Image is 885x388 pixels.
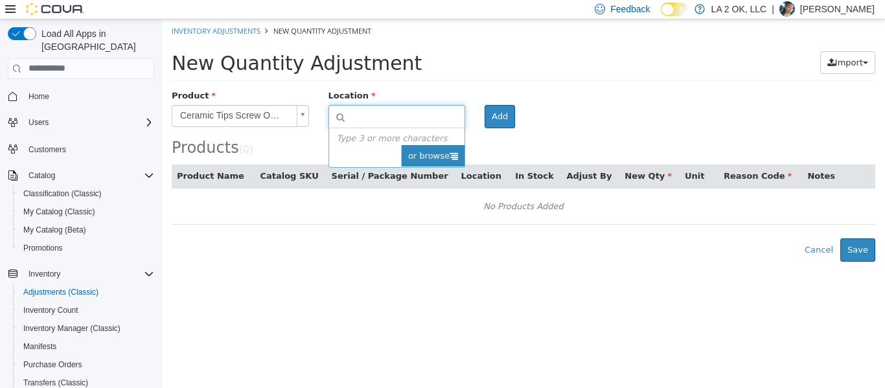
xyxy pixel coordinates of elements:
[77,124,91,136] small: ( )
[353,150,394,163] button: In Stock
[23,115,154,130] span: Users
[23,359,82,370] span: Purchase Orders
[18,339,62,354] a: Manifests
[23,168,154,183] span: Catalog
[779,1,795,17] div: Ericka J
[23,305,78,315] span: Inventory Count
[18,186,107,201] a: Classification (Classic)
[167,71,214,81] span: Location
[3,113,159,131] button: Users
[29,269,60,279] span: Inventory
[18,321,154,336] span: Inventory Manager (Classic)
[10,119,77,137] span: Products
[23,341,56,352] span: Manifests
[13,239,159,257] button: Promotions
[3,265,159,283] button: Inventory
[13,319,159,337] button: Inventory Manager (Classic)
[18,186,154,201] span: Classification (Classic)
[23,207,95,217] span: My Catalog (Classic)
[18,357,87,372] a: Purchase Orders
[18,222,154,238] span: My Catalog (Beta)
[10,6,98,16] a: Inventory Adjustments
[23,243,63,253] span: Promotions
[10,32,260,55] span: New Quantity Adjustment
[18,339,154,354] span: Manifests
[29,170,55,181] span: Catalog
[299,150,342,163] button: Location
[23,142,71,157] a: Customers
[658,32,713,55] button: Import
[13,301,159,319] button: Inventory Count
[10,86,130,107] span: Ceramic Tips Screw On CM01
[772,1,774,17] p: |
[18,177,705,197] div: No Products Added
[3,139,159,158] button: Customers
[29,144,66,155] span: Customers
[562,152,630,161] span: Reason Code
[800,1,875,17] p: [PERSON_NAME]
[26,3,84,16] img: Cova
[23,266,65,282] button: Inventory
[3,166,159,185] button: Catalog
[405,150,453,163] button: Adjust By
[23,378,88,388] span: Transfers (Classic)
[523,150,545,163] button: Unit
[711,1,767,17] p: LA 2 OK, LLC
[23,225,86,235] span: My Catalog (Beta)
[29,91,49,102] span: Home
[18,204,100,220] a: My Catalog (Classic)
[18,284,154,300] span: Adjustments (Classic)
[18,222,91,238] a: My Catalog (Beta)
[23,89,54,104] a: Home
[13,283,159,301] button: Adjustments (Classic)
[18,302,154,318] span: Inventory Count
[29,117,49,128] span: Users
[13,203,159,221] button: My Catalog (Classic)
[23,287,98,297] span: Adjustments (Classic)
[18,284,104,300] a: Adjustments (Classic)
[36,27,154,53] span: Load All Apps in [GEOGRAPHIC_DATA]
[673,38,701,48] span: Import
[23,323,121,334] span: Inventory Manager (Classic)
[23,141,154,157] span: Customers
[23,168,60,183] button: Catalog
[13,221,159,239] button: My Catalog (Beta)
[678,219,713,242] button: Save
[323,86,353,109] button: Add
[10,71,54,81] span: Product
[661,16,661,17] span: Dark Mode
[111,6,209,16] span: New Quantity Adjustment
[636,219,678,242] button: Cancel
[18,302,84,318] a: Inventory Count
[170,150,289,163] button: Serial / Package Number
[18,240,68,256] a: Promotions
[661,3,688,16] input: Dark Mode
[13,356,159,374] button: Purchase Orders
[18,357,154,372] span: Purchase Orders
[18,204,154,220] span: My Catalog (Classic)
[98,150,159,163] button: Catalog SKU
[645,150,675,163] button: Notes
[15,150,85,163] button: Product Name
[18,321,126,336] a: Inventory Manager (Classic)
[23,115,54,130] button: Users
[13,337,159,356] button: Manifests
[463,152,510,161] span: New Qty
[239,126,303,148] span: or browse
[81,124,87,136] span: 0
[10,86,147,108] a: Ceramic Tips Screw On CM01
[23,88,154,104] span: Home
[23,188,102,199] span: Classification (Classic)
[610,3,650,16] span: Feedback
[18,240,154,256] span: Promotions
[23,266,154,282] span: Inventory
[13,185,159,203] button: Classification (Classic)
[3,87,159,106] button: Home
